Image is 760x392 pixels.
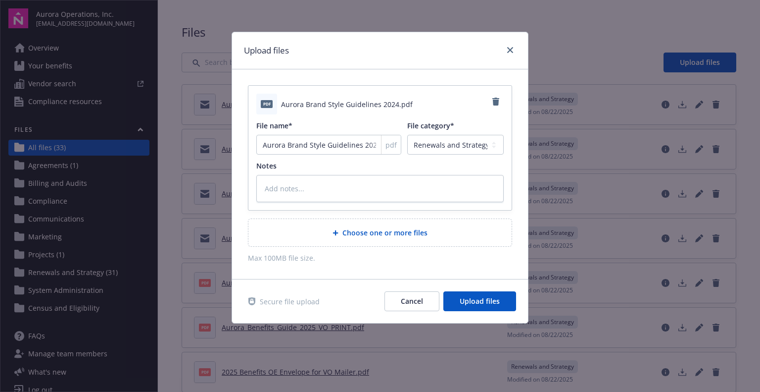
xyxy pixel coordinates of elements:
[488,94,504,110] a: Remove
[443,291,516,311] button: Upload files
[256,121,292,130] span: File name*
[256,135,401,155] input: Add file name...
[342,227,427,238] span: Choose one or more files
[504,44,516,56] a: close
[401,296,423,306] span: Cancel
[407,121,454,130] span: File category*
[260,296,320,307] span: Secure file upload
[460,296,500,306] span: Upload files
[384,291,439,311] button: Cancel
[385,140,397,150] span: pdf
[281,99,413,110] span: Aurora Brand Style Guidelines 2024.pdf
[248,219,512,247] div: Choose one or more files
[244,44,289,57] h1: Upload files
[256,161,277,170] span: Notes
[261,100,273,108] span: pdf
[248,253,512,263] span: Max 100MB file size.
